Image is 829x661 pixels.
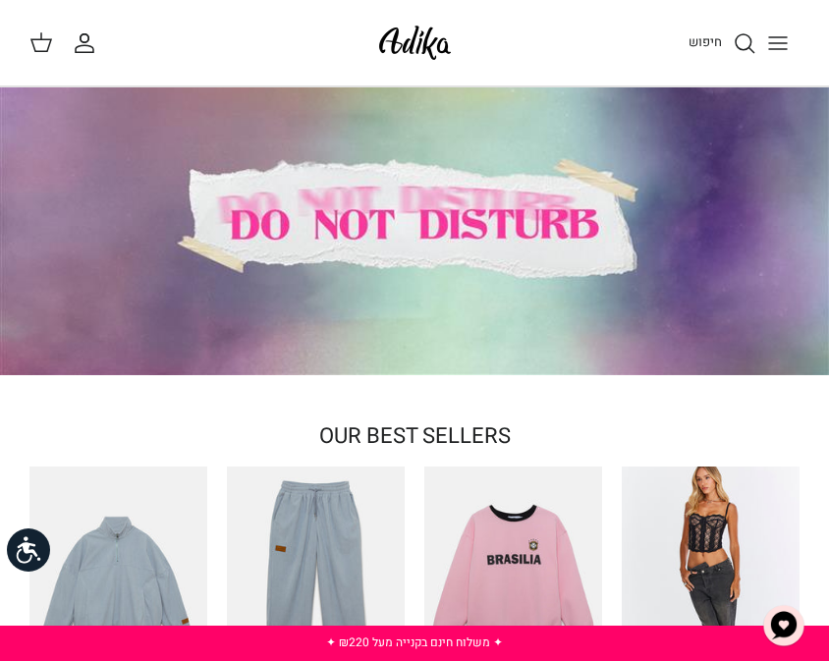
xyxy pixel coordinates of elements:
[689,32,722,51] span: חיפוש
[756,22,800,65] button: Toggle menu
[73,31,104,55] a: החשבון שלי
[326,633,503,651] a: ✦ משלוח חינם בקנייה מעל ₪220 ✦
[373,20,457,66] img: Adika IL
[319,420,511,452] a: OUR BEST SELLERS
[754,596,813,655] button: צ'אט
[689,31,756,55] a: חיפוש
